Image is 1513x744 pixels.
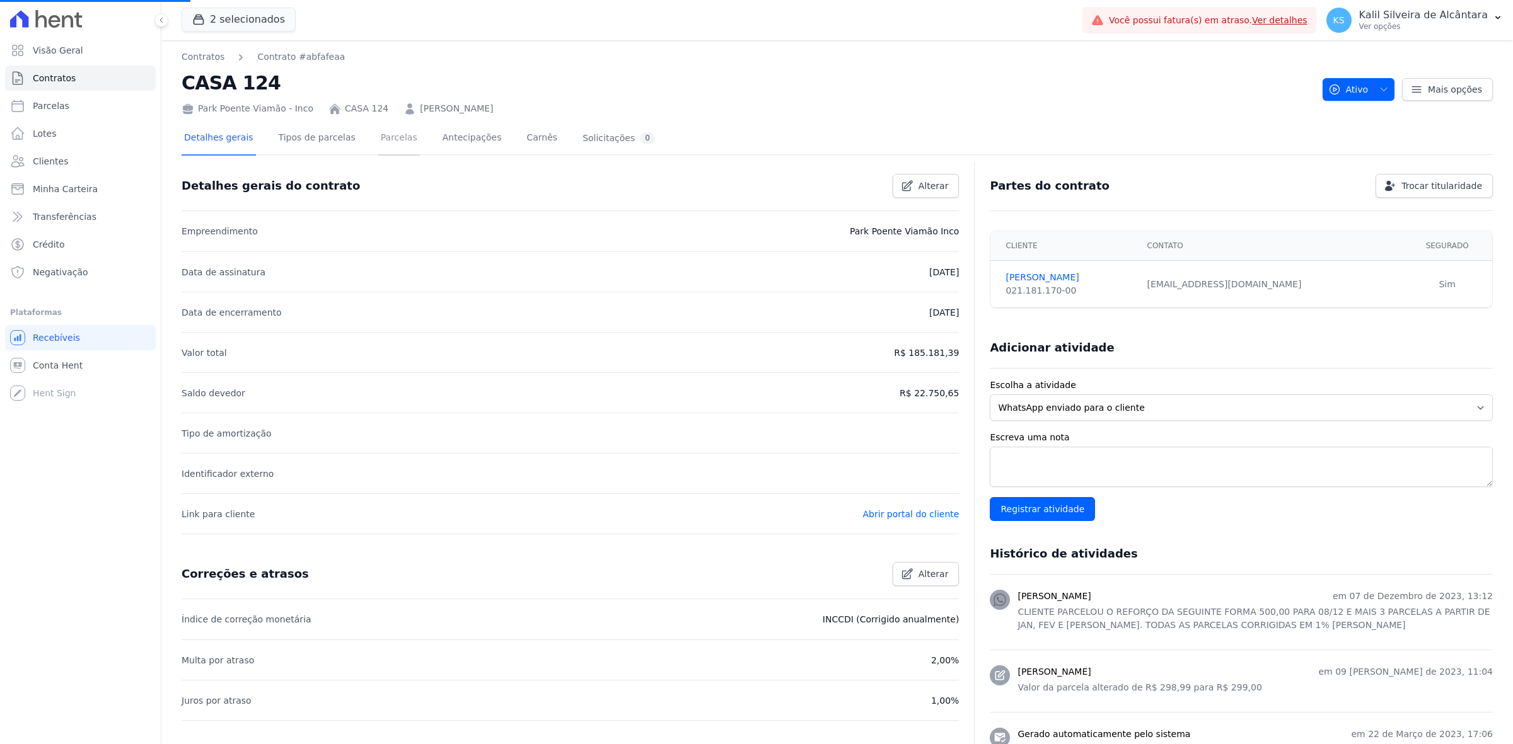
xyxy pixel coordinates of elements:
[257,50,345,64] a: Contrato #abfafeaa
[1017,665,1091,678] h3: [PERSON_NAME]
[440,122,504,156] a: Antecipações
[524,122,560,156] a: Carnês
[1316,3,1513,38] button: KS Kalil Silveira de Alcântara Ver opções
[33,44,83,57] span: Visão Geral
[990,231,1139,261] th: Cliente
[182,265,265,280] p: Data de assinatura
[990,431,1493,444] label: Escreva uma nota
[182,693,252,708] p: Juros por atraso
[990,178,1110,193] h3: Partes do contrato
[182,69,1313,97] h2: CASA 124
[182,466,274,481] p: Identificador externo
[182,653,254,668] p: Multa por atraso
[900,386,959,401] p: R$ 22.750,65
[1252,15,1307,25] a: Ver detalhes
[1359,21,1488,31] p: Ver opções
[1359,9,1488,21] p: Kalil Silveira de Alcântara
[1376,174,1493,198] a: Trocar titularidade
[5,66,156,91] a: Contratos
[182,386,245,401] p: Saldo devedor
[990,379,1493,392] label: Escolha a atividade
[1006,284,1132,297] div: 021.181.170-00
[894,345,959,360] p: R$ 185.181,39
[5,176,156,202] a: Minha Carteira
[5,149,156,174] a: Clientes
[1328,78,1369,101] span: Ativo
[1017,590,1091,603] h3: [PERSON_NAME]
[931,653,959,668] p: 2,00%
[182,506,255,522] p: Link para cliente
[182,612,311,627] p: Índice de correção monetária
[33,155,68,168] span: Clientes
[5,232,156,257] a: Crédito
[10,305,151,320] div: Plataformas
[33,210,96,223] span: Transferências
[1318,665,1493,678] p: em 09 [PERSON_NAME] de 2023, 11:04
[182,50,224,64] a: Contratos
[182,102,313,115] div: Park Poente Viamão - Inco
[33,72,76,84] span: Contratos
[182,122,256,156] a: Detalhes gerais
[1006,271,1132,284] a: [PERSON_NAME]
[182,345,227,360] p: Valor total
[5,38,156,63] a: Visão Geral
[850,224,959,239] p: Park Poente Viamão Inco
[33,359,83,372] span: Conta Hent
[919,180,949,192] span: Alterar
[919,568,949,580] span: Alterar
[990,340,1114,355] h3: Adicionar atividade
[1140,231,1403,261] th: Contato
[276,122,358,156] a: Tipos de parcelas
[931,693,959,708] p: 1,00%
[5,260,156,285] a: Negativação
[1401,180,1482,192] span: Trocar titularidade
[33,127,57,140] span: Lotes
[893,562,959,586] a: Alterar
[1017,728,1190,741] h3: Gerado automaticamente pelo sistema
[182,305,282,320] p: Data de encerramento
[580,122,658,156] a: Solicitações0
[182,50,345,64] nav: Breadcrumb
[182,178,360,193] h3: Detalhes gerais do contrato
[182,50,1313,64] nav: Breadcrumb
[1333,590,1493,603] p: em 07 de Dezembro de 2023, 13:12
[1017,605,1493,632] p: CLIENTE PARCELOU O REFORÇO DA SEGUINTE FORMA 500,00 PARA 08/12 E MAIS 3 PARCELAS A PARTIR DE JAN,...
[33,266,88,278] span: Negativação
[5,204,156,229] a: Transferências
[345,102,388,115] a: CASA 124
[1402,261,1492,308] td: Sim
[182,566,309,581] h3: Correções e atrasos
[33,331,80,344] span: Recebíveis
[33,183,98,195] span: Minha Carteira
[33,100,69,112] span: Parcelas
[378,122,420,156] a: Parcelas
[1333,16,1345,25] span: KS
[990,546,1137,561] h3: Histórico de atividades
[5,325,156,350] a: Recebíveis
[929,305,959,320] p: [DATE]
[5,93,156,118] a: Parcelas
[1428,83,1482,96] span: Mais opções
[1323,78,1395,101] button: Ativo
[182,224,258,239] p: Empreendimento
[990,497,1095,521] input: Registrar atividade
[583,132,655,144] div: Solicitações
[640,132,655,144] div: 0
[823,612,959,627] p: INCCDI (Corrigido anualmente)
[420,102,493,115] a: [PERSON_NAME]
[1147,278,1395,291] div: [EMAIL_ADDRESS][DOMAIN_NAME]
[5,353,156,378] a: Conta Hent
[1109,14,1307,27] span: Você possui fatura(s) em atraso.
[863,509,959,519] a: Abrir portal do cliente
[1402,78,1493,101] a: Mais opções
[182,426,272,441] p: Tipo de amortização
[33,238,65,251] span: Crédito
[929,265,959,280] p: [DATE]
[5,121,156,146] a: Lotes
[1351,728,1493,741] p: em 22 de Março de 2023, 17:06
[1017,681,1493,694] p: Valor da parcela alterado de R$ 298,99 para R$ 299,00
[182,8,296,31] button: 2 selecionados
[893,174,959,198] a: Alterar
[1402,231,1492,261] th: Segurado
